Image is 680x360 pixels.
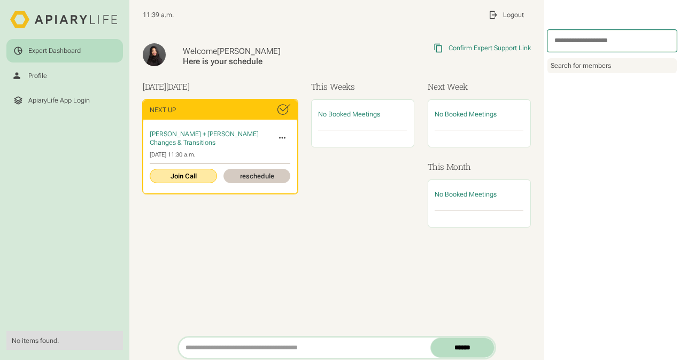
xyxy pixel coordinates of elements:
[150,151,290,159] div: [DATE] 11:30 a.m.
[28,46,81,55] div: Expert Dashboard
[143,81,298,93] h3: [DATE]
[6,39,122,62] a: Expert Dashboard
[150,138,215,146] span: Changes & Transitions
[428,81,531,93] h3: Next Week
[6,64,122,87] a: Profile
[183,57,356,67] div: Here is your schedule
[28,96,90,105] div: ApiaryLife App Login
[150,106,176,114] div: Next Up
[318,110,380,118] span: No Booked Meetings
[435,110,497,118] span: No Booked Meetings
[311,81,414,93] h3: This Weeks
[223,169,290,183] a: reschedule
[150,130,259,138] span: [PERSON_NAME] + [PERSON_NAME]
[166,81,190,92] span: [DATE]
[6,89,122,112] a: ApiaryLife App Login
[12,336,117,345] div: No items found.
[449,44,531,52] div: Confirm Expert Support Link
[428,161,531,173] h3: This Month
[547,58,677,73] div: Search for members
[150,169,217,183] a: Join Call
[28,72,47,80] div: Profile
[482,3,531,26] a: Logout
[183,46,356,57] div: Welcome
[503,11,524,19] div: Logout
[217,46,281,56] span: [PERSON_NAME]
[435,190,497,198] span: No Booked Meetings
[143,11,174,19] span: 11:39 a.m.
